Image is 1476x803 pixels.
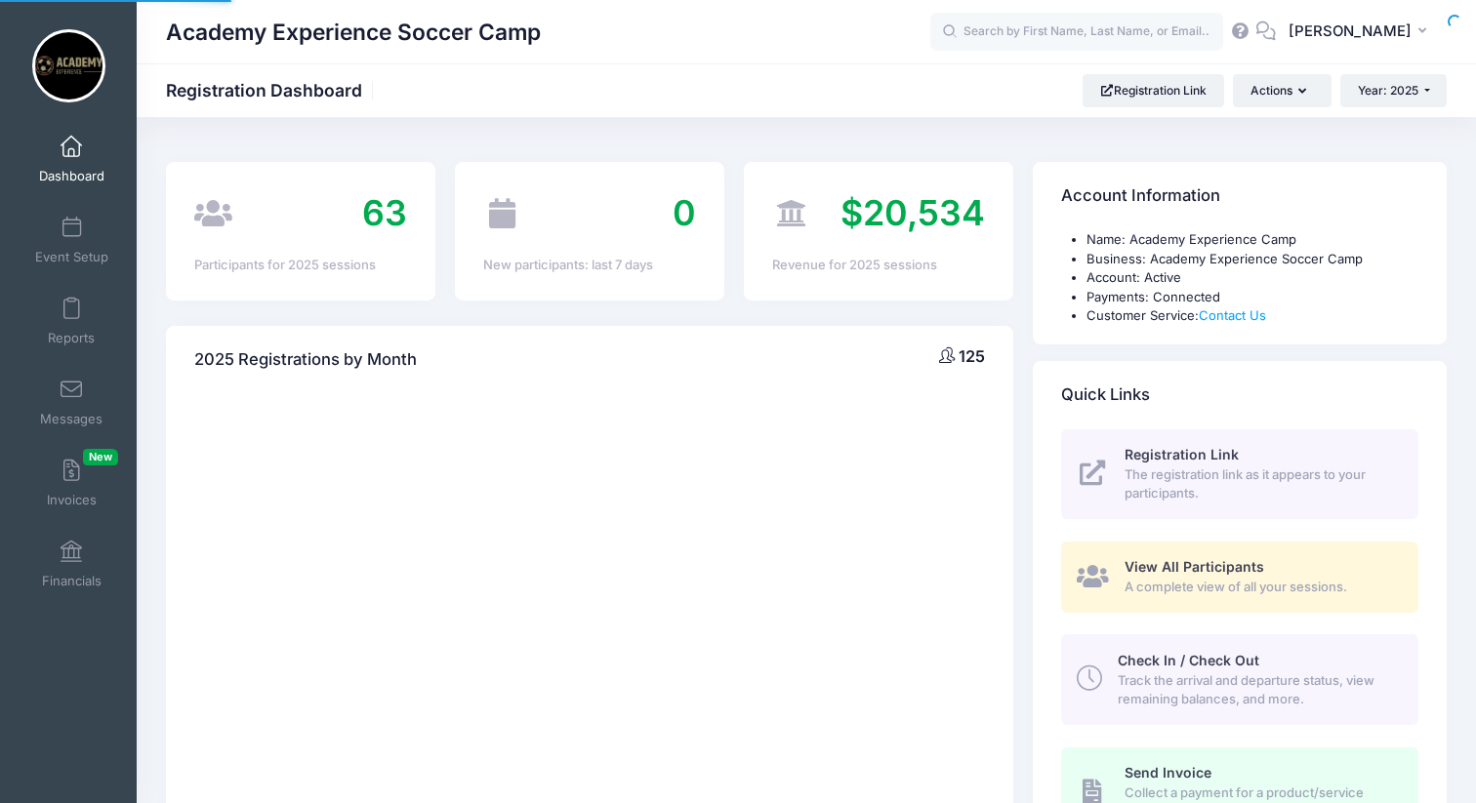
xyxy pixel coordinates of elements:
span: [PERSON_NAME] [1289,20,1412,42]
span: New [83,449,118,465]
span: Registration Link [1125,446,1239,462]
h1: Registration Dashboard [166,80,379,100]
h4: Account Information [1061,169,1220,224]
img: Academy Experience Soccer Camp [32,29,105,102]
button: [PERSON_NAME] [1276,10,1447,55]
span: Dashboard [39,168,104,184]
a: Dashboard [25,125,118,193]
a: View All Participants A complete view of all your sessions. [1061,542,1418,613]
span: 125 [959,346,985,366]
span: Year: 2025 [1358,83,1418,98]
li: Account: Active [1086,268,1418,288]
div: Participants for 2025 sessions [194,256,407,275]
span: Track the arrival and departure status, view remaining balances, and more. [1118,671,1396,709]
li: Customer Service: [1086,306,1418,326]
li: Business: Academy Experience Soccer Camp [1086,250,1418,269]
div: New participants: last 7 days [483,256,696,275]
span: Financials [42,573,102,589]
input: Search by First Name, Last Name, or Email... [930,13,1223,52]
span: The registration link as it appears to your participants. [1125,465,1396,503]
li: Payments: Connected [1086,288,1418,307]
span: Send Invoice [1125,764,1211,781]
a: Event Setup [25,206,118,274]
li: Name: Academy Experience Camp [1086,230,1418,250]
span: Check In / Check Out [1118,652,1259,668]
h4: Quick Links [1061,367,1150,422]
a: InvoicesNew [25,449,118,517]
span: A complete view of all your sessions. [1125,578,1396,597]
span: Messages [40,411,102,427]
a: Contact Us [1199,307,1266,323]
span: Reports [48,330,95,346]
div: Revenue for 2025 sessions [772,256,985,275]
span: View All Participants [1125,558,1264,575]
span: Event Setup [35,249,108,265]
span: 0 [673,191,696,234]
span: Invoices [47,492,97,508]
a: Messages [25,368,118,436]
h4: 2025 Registrations by Month [194,332,417,387]
button: Actions [1233,74,1331,107]
a: Financials [25,530,118,598]
h1: Academy Experience Soccer Camp [166,10,541,55]
span: 63 [362,191,407,234]
a: Registration Link The registration link as it appears to your participants. [1061,429,1418,519]
button: Year: 2025 [1340,74,1447,107]
span: $20,534 [840,191,985,234]
a: Reports [25,287,118,355]
a: Registration Link [1083,74,1224,107]
a: Check In / Check Out Track the arrival and departure status, view remaining balances, and more. [1061,634,1418,724]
